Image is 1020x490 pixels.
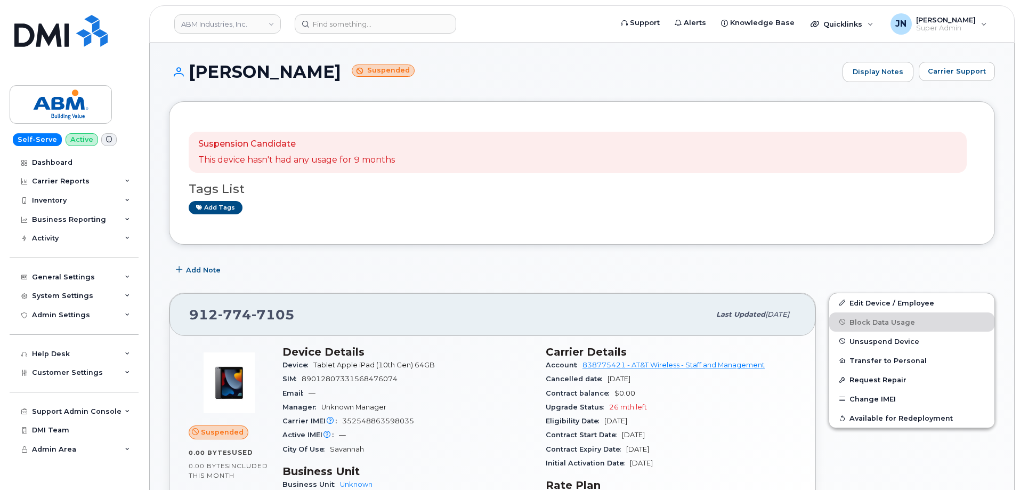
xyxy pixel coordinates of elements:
[189,449,232,456] span: 0.00 Bytes
[282,389,309,397] span: Email
[340,480,373,488] a: Unknown
[626,445,649,453] span: [DATE]
[282,361,313,369] span: Device
[546,403,609,411] span: Upgrade Status
[189,182,975,196] h3: Tags List
[546,389,614,397] span: Contract balance
[302,375,398,383] span: 89012807331568476074
[546,459,630,467] span: Initial Activation Date
[829,312,994,332] button: Block Data Usage
[189,462,229,470] span: 0.00 Bytes
[282,403,321,411] span: Manager
[608,375,630,383] span: [DATE]
[330,445,364,453] span: Savannah
[352,65,415,77] small: Suspended
[928,66,986,76] span: Carrier Support
[189,307,295,323] span: 912
[604,417,627,425] span: [DATE]
[252,307,295,323] span: 7105
[169,62,837,81] h1: [PERSON_NAME]
[342,417,414,425] span: 352548863598035
[282,417,342,425] span: Carrier IMEI
[546,417,604,425] span: Eligibility Date
[829,293,994,312] a: Edit Device / Employee
[843,62,913,82] a: Display Notes
[198,138,395,150] p: Suspension Candidate
[622,431,645,439] span: [DATE]
[829,389,994,408] button: Change IMEI
[546,346,796,358] h3: Carrier Details
[282,375,302,383] span: SIM
[197,351,261,415] img: image20231002-3703462-18bu571.jpeg
[282,346,533,358] h3: Device Details
[201,427,244,437] span: Suspended
[169,261,230,280] button: Add Note
[198,154,395,166] p: This device hasn't had any usage for 9 months
[546,431,622,439] span: Contract Start Date
[582,361,765,369] a: 838775421 - AT&T Wireless - Staff and Management
[829,332,994,351] button: Unsuspend Device
[232,448,253,456] span: used
[546,361,582,369] span: Account
[309,389,315,397] span: —
[282,431,339,439] span: Active IMEI
[849,414,953,422] span: Available for Redeployment
[546,375,608,383] span: Cancelled date
[716,310,765,318] span: Last updated
[614,389,635,397] span: $0.00
[282,445,330,453] span: City Of Use
[339,431,346,439] span: —
[609,403,647,411] span: 26 mth left
[189,201,242,214] a: Add tags
[829,370,994,389] button: Request Repair
[546,445,626,453] span: Contract Expiry Date
[186,265,221,275] span: Add Note
[765,310,789,318] span: [DATE]
[321,403,386,411] span: Unknown Manager
[282,465,533,478] h3: Business Unit
[829,408,994,428] button: Available for Redeployment
[829,351,994,370] button: Transfer to Personal
[218,307,252,323] span: 774
[919,62,995,81] button: Carrier Support
[282,480,340,488] span: Business Unit
[849,337,919,345] span: Unsuspend Device
[630,459,653,467] span: [DATE]
[313,361,435,369] span: Tablet Apple iPad (10th Gen) 64GB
